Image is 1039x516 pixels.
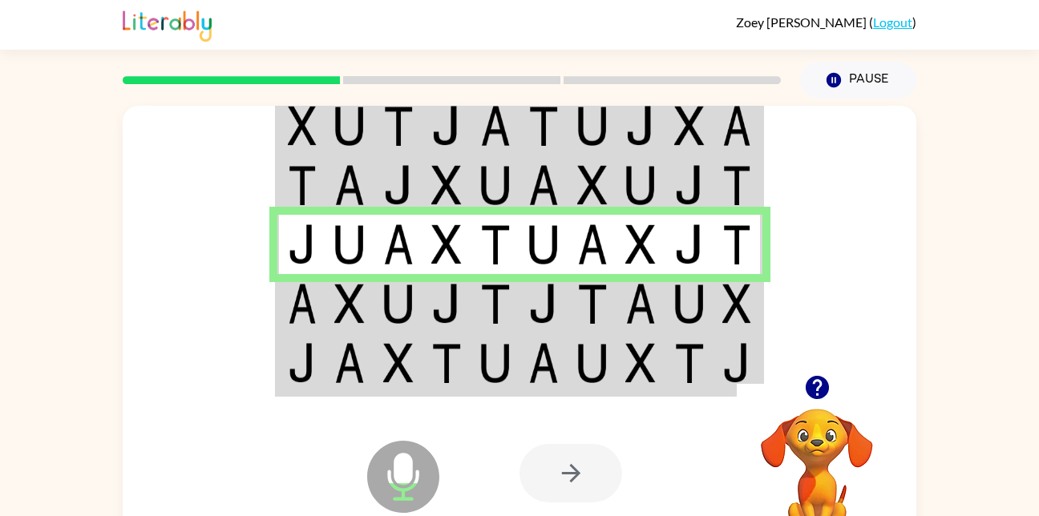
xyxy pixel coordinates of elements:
[383,343,414,383] img: x
[736,14,916,30] div: ( )
[674,165,705,205] img: j
[674,343,705,383] img: t
[625,106,656,146] img: j
[528,343,559,383] img: a
[625,165,656,205] img: u
[625,343,656,383] img: x
[334,106,365,146] img: u
[288,224,317,264] img: j
[288,165,317,205] img: t
[625,284,656,324] img: a
[383,165,414,205] img: j
[625,224,656,264] img: x
[528,284,559,324] img: j
[736,14,869,30] span: Zoey [PERSON_NAME]
[288,343,317,383] img: j
[577,165,608,205] img: x
[577,106,608,146] img: u
[431,165,462,205] img: x
[431,224,462,264] img: x
[334,284,365,324] img: x
[431,343,462,383] img: t
[577,343,608,383] img: u
[577,224,608,264] img: a
[480,106,511,146] img: a
[722,284,751,324] img: x
[674,284,705,324] img: u
[123,6,212,42] img: Literably
[334,224,365,264] img: u
[577,284,608,324] img: t
[722,343,751,383] img: j
[288,106,317,146] img: x
[431,106,462,146] img: j
[480,224,511,264] img: t
[800,62,916,99] button: Pause
[674,224,705,264] img: j
[722,106,751,146] img: a
[383,106,414,146] img: t
[383,284,414,324] img: u
[873,14,912,30] a: Logout
[722,165,751,205] img: t
[480,343,511,383] img: u
[722,224,751,264] img: t
[528,224,559,264] img: u
[431,284,462,324] img: j
[383,224,414,264] img: a
[528,106,559,146] img: t
[288,284,317,324] img: a
[334,165,365,205] img: a
[528,165,559,205] img: a
[674,106,705,146] img: x
[480,284,511,324] img: t
[334,343,365,383] img: a
[480,165,511,205] img: u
